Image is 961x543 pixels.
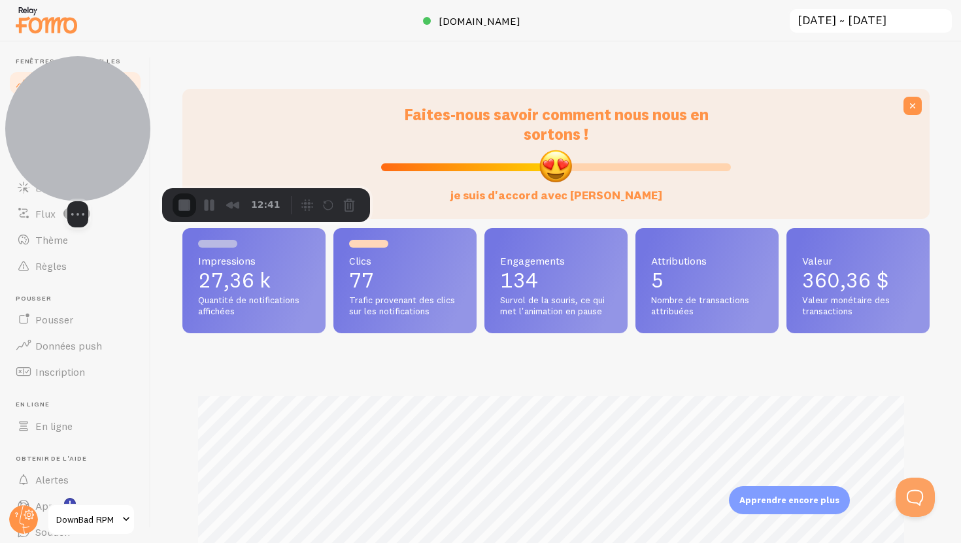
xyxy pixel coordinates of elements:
[8,227,143,253] a: Thème
[651,294,749,318] font: Nombre de transactions attribuées
[16,400,49,408] font: En ligne
[896,478,935,517] iframe: Aide Scout Beacon - Ouvrir
[47,504,135,535] a: DownBad RPM
[198,294,299,318] font: Quantité de notifications affichées
[349,294,455,318] font: Trafic provenant des clics sur les notifications
[802,254,832,267] font: Valeur
[35,473,69,486] font: Alertes
[450,188,662,203] font: je suis d'accord avec [PERSON_NAME]
[802,294,890,318] font: Valeur monétaire des transactions
[198,267,271,293] font: 27,36 k
[16,294,52,303] font: Pousser
[8,333,143,359] a: Données push
[35,499,85,512] font: Apprendre
[729,486,850,514] div: Apprendre encore plus
[16,454,87,463] font: Obtenir de l'aide
[651,267,664,293] font: 5
[8,359,143,385] a: Inscription
[35,313,73,326] font: Pousser
[35,259,67,272] font: Règles
[35,339,102,352] font: Données push
[8,467,143,493] a: Alertes
[8,493,143,519] a: Apprendre
[56,514,114,525] font: DownBad RPM
[500,254,565,267] font: Engagements
[8,413,143,439] a: En ligne
[538,148,573,184] img: emoji.png
[8,306,143,333] a: Pousser
[35,365,85,378] font: Inscription
[500,267,538,293] font: 134
[500,294,605,318] font: Survol de la souris, ce qui met l'animation en pause
[349,267,374,293] font: 77
[8,253,143,279] a: Règles
[14,3,79,37] img: fomo-relay-logo-orange.svg
[64,498,76,510] svg: <p>Regardez les nouveaux tutoriels !</p>
[349,254,371,267] font: Clics
[35,420,73,433] font: En ligne
[802,267,889,293] font: 360,36 $
[651,254,707,267] font: Attributions
[739,495,839,505] font: Apprendre encore plus
[404,105,709,144] font: Faites-nous savoir comment nous nous en sortons !
[35,233,68,246] font: Thème
[198,254,256,267] font: Impressions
